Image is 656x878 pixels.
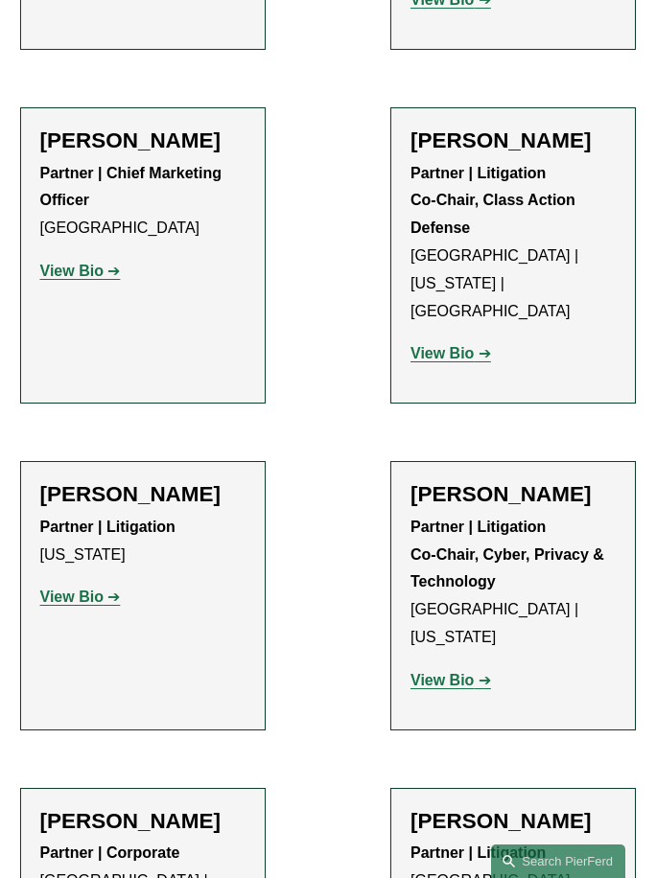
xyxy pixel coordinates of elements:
strong: Partner | Litigation [410,844,546,861]
strong: Partner | Litigation Co-Chair, Cyber, Privacy & Technology [410,519,608,590]
strong: View Bio [40,263,104,279]
p: [US_STATE] [40,514,246,569]
a: View Bio [40,589,121,605]
a: View Bio [410,672,491,688]
h2: [PERSON_NAME] [40,808,246,834]
a: Search this site [491,844,625,878]
a: View Bio [410,345,491,361]
strong: Partner | Litigation Co-Chair, Class Action Defense [410,165,579,237]
strong: Partner | Chief Marketing Officer [40,165,226,209]
strong: Partner | Corporate [40,844,180,861]
h2: [PERSON_NAME] [410,127,616,153]
strong: View Bio [410,672,474,688]
p: [GEOGRAPHIC_DATA] | [US_STATE] | [GEOGRAPHIC_DATA] [410,160,616,326]
strong: Partner | Litigation [40,519,176,535]
h2: [PERSON_NAME] [410,808,616,834]
h2: [PERSON_NAME] [410,481,616,507]
h2: [PERSON_NAME] [40,127,246,153]
p: [GEOGRAPHIC_DATA] [40,160,246,243]
p: [GEOGRAPHIC_DATA] | [US_STATE] [410,514,616,652]
strong: View Bio [410,345,474,361]
a: View Bio [40,263,121,279]
strong: View Bio [40,589,104,605]
h2: [PERSON_NAME] [40,481,246,507]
